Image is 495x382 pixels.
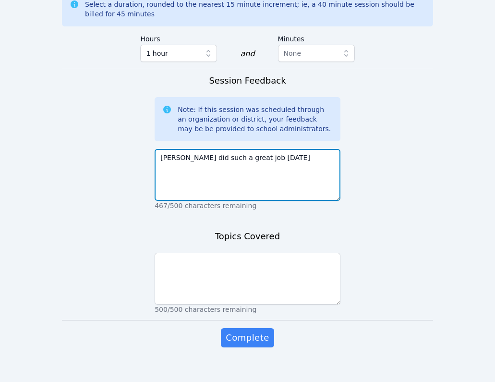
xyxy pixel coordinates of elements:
[278,45,355,62] button: None
[140,45,217,62] button: 1 hour
[278,30,355,45] label: Minutes
[155,201,340,210] p: 467/500 characters remaining
[146,48,168,59] span: 1 hour
[240,48,254,60] div: and
[155,305,340,314] p: 500/500 characters remaining
[221,328,274,347] button: Complete
[155,149,340,201] textarea: [PERSON_NAME] did such a great job [DATE]
[215,230,280,243] h3: Topics Covered
[284,49,302,57] span: None
[178,105,333,134] div: Note: If this session was scheduled through an organization or district, your feedback may be be ...
[226,331,269,345] span: Complete
[209,74,286,87] h3: Session Feedback
[140,30,217,45] label: Hours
